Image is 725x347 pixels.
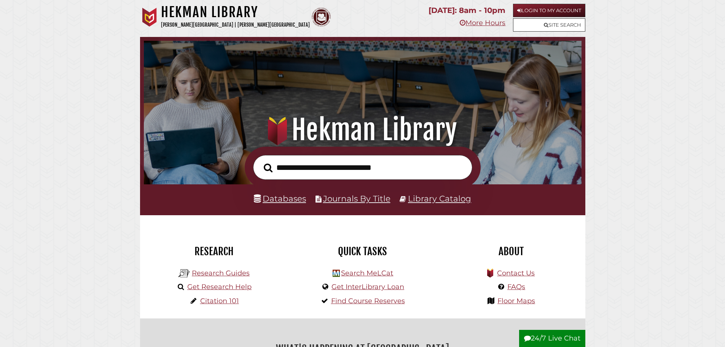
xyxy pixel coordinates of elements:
[254,193,306,203] a: Databases
[443,245,580,258] h2: About
[331,283,404,291] a: Get InterLibrary Loan
[323,193,390,203] a: Journals By Title
[260,161,276,175] button: Search
[192,269,250,277] a: Research Guides
[312,8,331,27] img: Calvin Theological Seminary
[200,297,239,305] a: Citation 101
[161,4,310,21] h1: Hekman Library
[187,283,252,291] a: Get Research Help
[513,18,585,32] a: Site Search
[497,269,535,277] a: Contact Us
[507,283,525,291] a: FAQs
[161,21,310,29] p: [PERSON_NAME][GEOGRAPHIC_DATA] | [PERSON_NAME][GEOGRAPHIC_DATA]
[146,245,283,258] h2: Research
[140,8,159,27] img: Calvin University
[497,297,535,305] a: Floor Maps
[460,19,505,27] a: More Hours
[294,245,431,258] h2: Quick Tasks
[264,163,272,173] i: Search
[155,113,570,147] h1: Hekman Library
[429,4,505,17] p: [DATE]: 8am - 10pm
[333,270,340,277] img: Hekman Library Logo
[331,297,405,305] a: Find Course Reserves
[513,4,585,17] a: Login to My Account
[178,268,190,279] img: Hekman Library Logo
[408,193,471,203] a: Library Catalog
[341,269,393,277] a: Search MeLCat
